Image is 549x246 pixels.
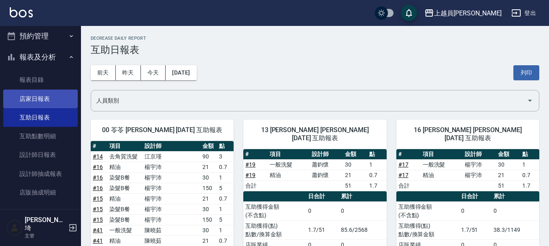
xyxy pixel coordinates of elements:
input: 人員名稱 [94,94,523,108]
a: 互助點數明細 [3,127,78,145]
td: 蕭鈞懷 [310,159,343,170]
td: 150 [200,183,217,193]
td: 30 [496,159,520,170]
th: 累計 [492,191,539,202]
td: 合計 [396,180,421,191]
td: 1 [217,172,234,183]
button: 預約管理 [3,26,78,47]
a: #19 [245,172,255,178]
a: #15 [93,195,103,202]
td: 精油 [421,170,463,180]
th: 設計師 [463,149,496,160]
td: 一般洗髮 [107,225,143,235]
td: 染髮B餐 [107,183,143,193]
a: #15 [93,216,103,223]
td: 1.7 [520,180,539,191]
a: #16 [93,185,103,191]
td: 楊宇沛 [463,170,496,180]
button: 前天 [91,65,116,80]
th: 金額 [343,149,367,160]
th: 累計 [339,191,387,202]
td: 0.7 [520,170,539,180]
td: 楊宇沛 [143,214,200,225]
td: 合計 [243,180,268,191]
th: 金額 [496,149,520,160]
td: 21 [200,193,217,204]
a: #41 [93,227,103,233]
th: # [396,149,421,160]
td: 蕭鈞懷 [310,170,343,180]
td: 5 [217,214,234,225]
h5: [PERSON_NAME]埼 [25,216,66,232]
td: 3 [217,151,234,162]
td: 楊宇沛 [143,204,200,214]
td: 30 [200,172,217,183]
td: 21 [496,170,520,180]
th: 金額 [200,141,217,152]
td: 互助獲得(點) 點數/換算金額 [243,220,306,240]
td: 150 [200,214,217,225]
td: 楊宇沛 [143,172,200,183]
th: # [91,141,107,152]
table: a dense table [243,149,386,191]
td: 去角質洗髮 [107,151,143,162]
span: 13 [PERSON_NAME] [PERSON_NAME] [DATE] 互助報表 [253,126,377,142]
a: #41 [93,237,103,244]
td: 5 [217,183,234,193]
td: 互助獲得(點) 點數/換算金額 [396,220,459,240]
td: 1 [520,159,539,170]
th: 項目 [421,149,463,160]
button: Open [523,94,536,107]
button: 客戶管理 [3,205,78,226]
td: 染髮B餐 [107,172,143,183]
td: 一般洗髮 [268,159,310,170]
td: 精油 [107,162,143,172]
td: 51 [496,180,520,191]
div: 上越員[PERSON_NAME] [434,8,502,18]
td: 1.7 [367,180,386,191]
td: 1 [217,204,234,214]
td: 21 [200,162,217,172]
td: 30 [200,225,217,235]
td: 21 [343,170,367,180]
th: 設計師 [310,149,343,160]
img: Logo [10,7,33,17]
th: 項目 [107,141,143,152]
th: # [243,149,268,160]
td: 1.7/51 [459,220,492,240]
td: 陳曉茹 [143,225,200,235]
td: 楊宇沛 [143,183,200,193]
td: 精油 [107,193,143,204]
a: 店家日報表 [3,90,78,108]
td: 0 [492,201,539,220]
button: 登出 [508,6,539,21]
a: #15 [93,206,103,212]
td: 精油 [268,170,310,180]
button: 今天 [141,65,166,80]
td: 0.7 [367,170,386,180]
a: 設計師日報表 [3,145,78,164]
td: 1.7/51 [306,220,339,240]
td: 楊宇沛 [463,159,496,170]
td: 楊宇沛 [143,193,200,204]
a: #14 [93,153,103,160]
a: #19 [245,161,255,168]
h2: Decrease Daily Report [91,36,539,41]
td: 0.7 [217,193,234,204]
td: 0 [339,201,387,220]
td: 21 [200,235,217,246]
td: 1 [217,225,234,235]
a: 報表目錄 [3,71,78,89]
table: a dense table [396,149,539,191]
td: 90 [200,151,217,162]
a: 店販抽成明細 [3,183,78,202]
td: 30 [343,159,367,170]
button: save [401,5,417,21]
td: 0 [459,201,492,220]
button: 昨天 [116,65,141,80]
td: 一般洗髮 [421,159,463,170]
td: 1 [367,159,386,170]
button: [DATE] [166,65,196,80]
a: #16 [93,164,103,170]
a: #16 [93,174,103,181]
